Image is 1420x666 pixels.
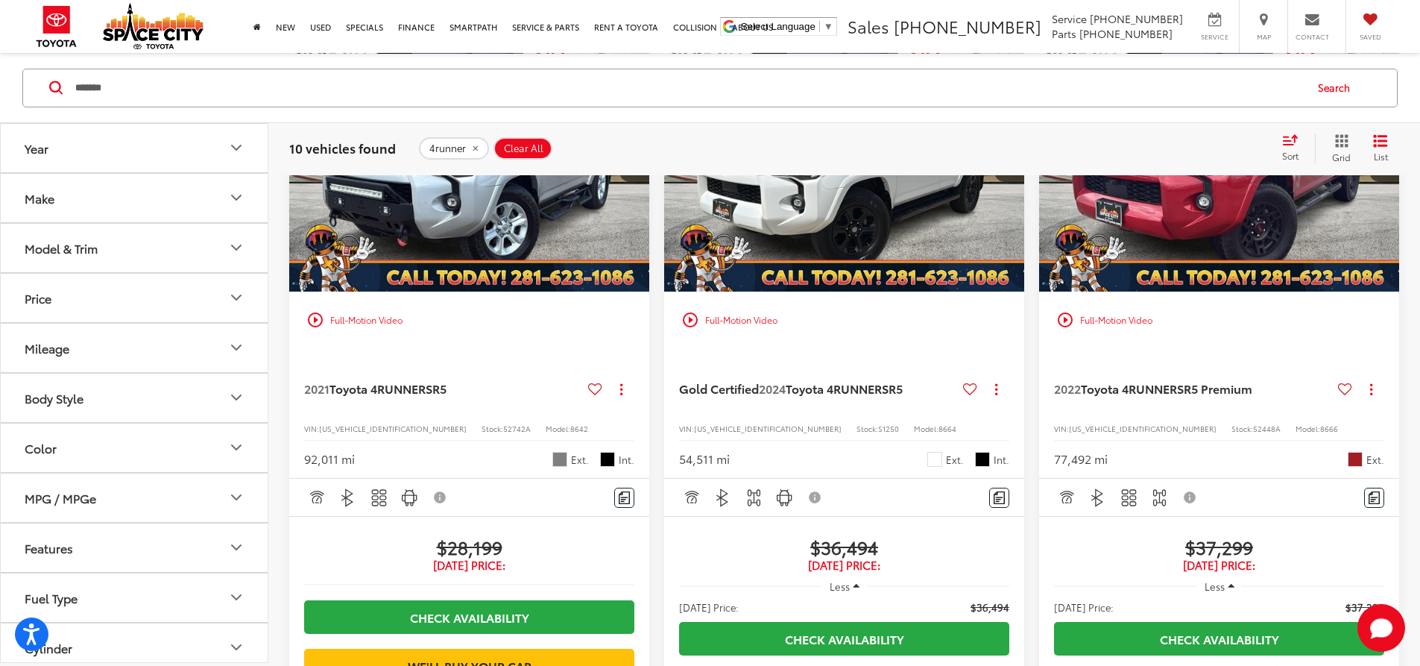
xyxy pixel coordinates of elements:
button: Actions [1358,376,1384,402]
span: $36,494 [971,600,1009,615]
span: SR5 Premium [1177,380,1252,397]
div: Color [25,440,57,454]
span: Sort [1282,149,1298,162]
img: Comments [994,491,1006,504]
img: Bluetooth® [713,488,732,507]
span: [DATE] Price: [1054,600,1114,615]
span: 52742A [503,423,531,434]
button: MPG / MPGeMPG / MPGe [1,473,269,521]
span: Service [1052,11,1087,26]
span: Less [1205,579,1225,593]
span: [DATE] Price: [679,600,739,615]
div: Features [25,540,73,554]
button: Comments [614,488,634,508]
span: Ext. [946,453,964,467]
span: Stock: [482,423,503,434]
div: Cylinder [25,640,72,654]
span: Model: [546,423,570,434]
button: MileageMileage [1,323,269,371]
button: Grid View [1315,133,1362,163]
button: View Disclaimer [803,482,828,513]
div: Mileage [25,340,69,354]
div: Year [25,140,48,154]
span: Toyota 4RUNNER [1081,380,1177,397]
span: $37,299 [1054,535,1384,558]
span: 2021 [304,380,329,397]
span: SR5 [882,380,903,397]
span: $36,494 [679,535,1009,558]
span: 4runner [429,142,466,154]
input: Search by Make, Model, or Keyword [74,69,1304,105]
span: SR5 [426,380,446,397]
a: Check Availability [679,622,1009,656]
span: VIN: [679,423,694,434]
div: Features [227,538,245,556]
span: Sales [848,14,889,38]
span: [PHONE_NUMBER] [894,14,1041,38]
img: Space City Toyota [103,3,203,49]
span: 52448A [1253,423,1281,434]
div: Body Style [227,389,245,406]
span: 8664 [938,423,956,434]
img: Android Auto [400,488,419,507]
button: Select sort value [1275,133,1315,163]
button: Search [1304,69,1372,106]
span: [US_VEHICLE_IDENTIFICATION_NUMBER] [319,423,467,434]
span: [DATE] Price: [304,558,634,573]
div: Model & Trim [25,240,98,254]
span: Parts [1052,26,1076,41]
button: Comments [989,488,1009,508]
span: dropdown dots [1370,383,1372,395]
span: Classic Silver Met [552,452,567,467]
div: MPG / MPGe [25,490,96,504]
button: View Disclaimer [1178,482,1203,513]
div: Make [227,189,245,207]
svg: Start Chat [1357,604,1405,652]
span: Stock: [1231,423,1253,434]
span: Black / Red [975,452,990,467]
span: ​ [819,21,820,32]
div: Year [227,139,245,157]
button: Body StyleBody Style [1,373,269,421]
div: Model & Trim [227,239,245,257]
span: 10 vehicles found [289,138,396,156]
button: YearYear [1,123,269,172]
button: List View [1362,133,1399,163]
button: Actions [983,376,1009,402]
span: [PHONE_NUMBER] [1090,11,1183,26]
button: remove 4runner [419,136,489,159]
div: Color [227,439,245,456]
a: 2022Toyota 4RUNNERSR5 Premium [1054,380,1332,397]
button: FeaturesFeatures [1,523,269,571]
button: Model & TrimModel & Trim [1,223,269,271]
span: dropdown dots [995,383,997,395]
button: ColorColor [1,423,269,471]
button: Actions [608,376,634,402]
button: Fuel TypeFuel Type [1,573,269,621]
span: $28,199 [304,535,634,558]
div: Fuel Type [25,590,78,604]
button: Clear All [493,136,552,159]
span: Int. [994,453,1009,467]
img: 4WD/AWD [1150,488,1169,507]
span: Toyota 4RUNNER [329,380,426,397]
div: 77,492 mi [1054,450,1108,468]
span: Ice Cap [927,452,942,467]
div: 54,511 mi [679,450,730,468]
span: Less [830,579,850,593]
div: Mileage [227,339,245,356]
div: Cylinder [227,638,245,656]
span: Select Language [741,21,815,32]
img: Comments [1369,491,1380,504]
span: Int. [619,453,634,467]
div: Make [25,190,54,204]
span: 2024 [759,380,786,397]
span: Model: [914,423,938,434]
button: Comments [1364,488,1384,508]
img: 3rd Row Seating [370,488,388,507]
span: 8666 [1320,423,1338,434]
a: Check Availability [304,600,634,634]
span: Toyota 4RUNNER [786,380,882,397]
button: PricePrice [1,273,269,321]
